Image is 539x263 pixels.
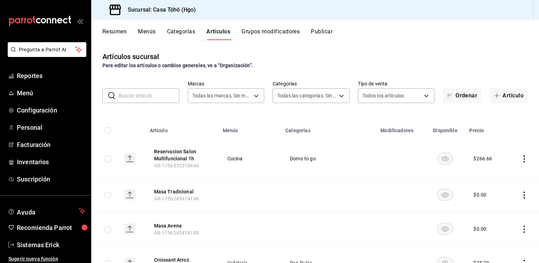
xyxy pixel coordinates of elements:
[102,51,159,62] div: Artículos sucursal
[188,81,265,86] label: Marcas
[227,156,273,161] span: Cocina
[362,92,404,99] span: Todos los artículos
[206,28,230,40] button: Artículos
[17,207,76,215] span: Ayuda
[358,81,435,86] label: Tipo de venta
[8,42,86,57] button: Pregunta a Parrot AI
[146,117,219,140] th: Artículo
[437,223,453,235] button: availability-product
[437,153,453,165] button: availability-product
[521,226,528,233] button: actions
[154,230,199,236] span: AR-1756245474109
[5,51,86,58] a: Pregunta a Parrot AI
[437,189,453,201] button: availability-product
[154,163,199,168] span: AR-1756332318646
[311,28,333,40] button: Publicar
[8,255,85,263] span: Sugerir nueva función
[473,225,486,232] div: $ 0.00
[290,156,367,161] span: Domo to go
[154,196,199,201] span: AR-1756245474146
[17,240,85,250] span: Sistemas Erick
[490,88,528,103] button: Artículo
[102,63,253,68] strong: Para editar los artículos o cambios generales, ve a “Organización”.
[473,155,492,162] div: $ 266.66
[102,28,539,40] div: navigation tabs
[192,92,252,99] span: Todas las marcas, Sin marca
[138,28,155,40] button: Menús
[465,117,507,140] th: Precio
[376,117,425,140] th: Modificadores
[17,157,85,167] span: Inventarios
[17,223,85,232] span: Recomienda Parrot
[17,88,85,98] span: Menú
[443,88,481,103] button: Ordenar
[241,28,300,40] button: Grupos modificadores
[277,92,337,99] span: Todas las categorías, Sin categoría
[167,28,195,40] button: Categorías
[521,192,528,199] button: actions
[119,89,179,103] input: Buscar artículo
[17,123,85,132] span: Personal
[154,222,210,229] button: edit-product-location
[19,46,75,53] span: Pregunta a Parrot AI
[122,6,196,14] h3: Sucursal: Casa Töhö (Hgo)
[102,28,127,40] button: Resumen
[77,18,83,24] button: open_drawer_menu
[521,155,528,162] button: actions
[273,81,350,86] label: Categorías
[426,117,465,140] th: Disponible
[473,191,486,198] div: $ 0.00
[17,140,85,149] span: Facturación
[17,105,85,115] span: Configuración
[17,71,85,81] span: Reportes
[17,174,85,184] span: Suscripción
[154,188,210,195] button: edit-product-location
[281,117,376,140] th: Categorías
[154,148,210,162] button: edit-product-location
[219,117,281,140] th: Menús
